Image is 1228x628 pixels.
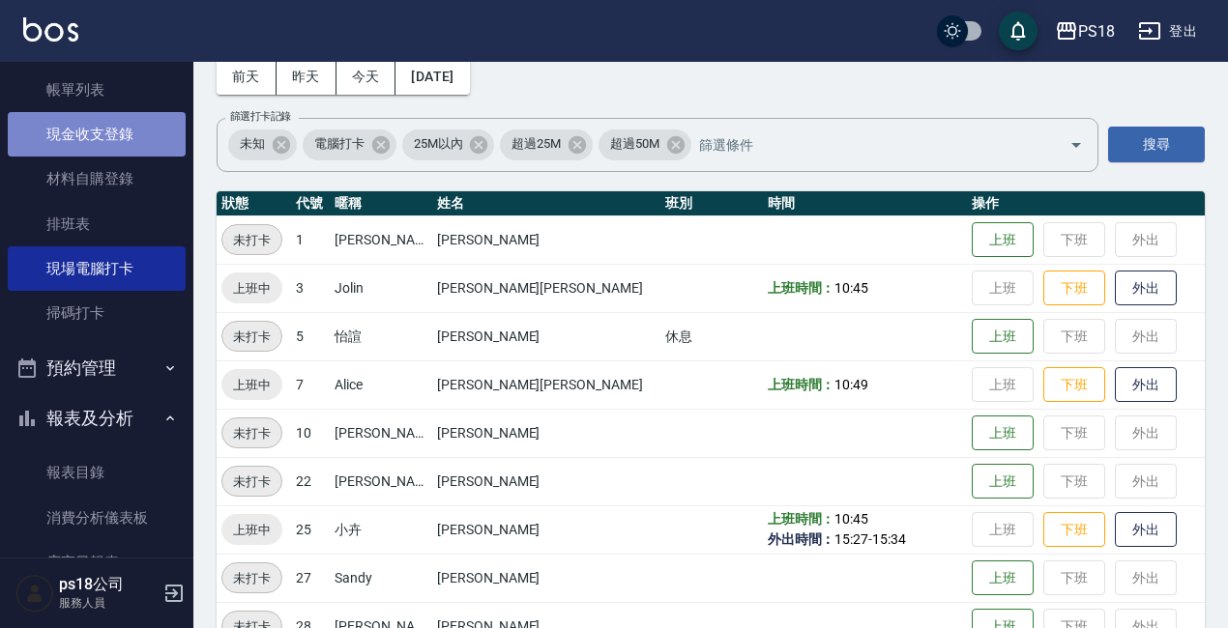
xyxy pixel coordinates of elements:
[834,531,868,547] span: 15:27
[1043,367,1105,403] button: 下班
[432,505,660,554] td: [PERSON_NAME]
[999,12,1038,50] button: save
[1047,12,1123,51] button: PS18
[230,109,291,124] label: 篩選打卡記錄
[222,568,281,588] span: 未打卡
[221,278,282,299] span: 上班中
[768,280,835,296] b: 上班時間：
[432,360,660,409] td: [PERSON_NAME][PERSON_NAME]
[291,360,330,409] td: 7
[330,505,432,554] td: 小卉
[59,594,158,612] p: 服務人員
[500,134,572,154] span: 超過25M
[228,134,277,154] span: 未知
[432,215,660,264] td: [PERSON_NAME]
[330,360,432,409] td: Alice
[1043,512,1105,548] button: 下班
[1108,127,1205,162] button: 搜尋
[768,511,835,527] b: 上班時間：
[432,191,660,216] th: 姓名
[8,343,186,393] button: 預約管理
[972,464,1034,500] button: 上班
[768,531,835,547] b: 外出時間：
[217,191,291,216] th: 狀態
[330,312,432,360] td: 怡諠
[834,280,868,296] span: 10:45
[432,457,660,505] td: [PERSON_NAME]
[291,554,330,602] td: 27
[291,215,330,264] td: 1
[330,409,432,457] td: [PERSON_NAME]
[222,327,281,347] span: 未打卡
[8,393,186,443] button: 報表及分析
[500,129,593,160] div: 超過25M
[8,157,186,201] a: 材料自購登錄
[8,450,186,495] a: 報表目錄
[1061,129,1092,160] button: Open
[1115,271,1177,306] button: 外出
[222,471,281,492] span: 未打卡
[217,59,277,95] button: 前天
[291,191,330,216] th: 代號
[8,291,186,335] a: 掃碼打卡
[395,59,469,95] button: [DATE]
[330,554,432,602] td: Sandy
[291,409,330,457] td: 10
[221,375,282,395] span: 上班中
[1130,14,1205,49] button: 登出
[291,312,330,360] td: 5
[291,264,330,312] td: 3
[8,246,186,291] a: 現場電腦打卡
[336,59,396,95] button: 今天
[330,191,432,216] th: 暱稱
[330,264,432,312] td: Jolin
[222,230,281,250] span: 未打卡
[432,554,660,602] td: [PERSON_NAME]
[768,377,835,392] b: 上班時間：
[1043,271,1105,306] button: 下班
[599,129,691,160] div: 超過50M
[291,457,330,505] td: 22
[402,134,475,154] span: 25M以內
[8,112,186,157] a: 現金收支登錄
[967,191,1205,216] th: 操作
[8,540,186,585] a: 店家日報表
[402,129,495,160] div: 25M以內
[228,129,297,160] div: 未知
[972,560,1034,596] button: 上班
[1115,512,1177,548] button: 外出
[432,409,660,457] td: [PERSON_NAME]
[303,134,376,154] span: 電腦打卡
[59,575,158,594] h5: ps18公司
[330,215,432,264] td: [PERSON_NAME]
[23,17,78,42] img: Logo
[222,423,281,443] span: 未打卡
[432,312,660,360] td: [PERSON_NAME]
[763,505,968,554] td: -
[834,377,868,392] span: 10:49
[660,312,763,360] td: 休息
[221,520,282,540] span: 上班中
[763,191,968,216] th: 時間
[599,134,671,154] span: 超過50M
[872,531,906,547] span: 15:34
[8,68,186,112] a: 帳單列表
[660,191,763,216] th: 班別
[432,264,660,312] td: [PERSON_NAME][PERSON_NAME]
[972,222,1034,258] button: 上班
[330,457,432,505] td: [PERSON_NAME]
[8,496,186,540] a: 消費分析儀表板
[291,505,330,554] td: 25
[8,202,186,246] a: 排班表
[1078,19,1115,43] div: PS18
[972,415,1034,451] button: 上班
[1115,367,1177,403] button: 外出
[694,128,1036,161] input: 篩選條件
[15,574,54,613] img: Person
[303,129,396,160] div: 電腦打卡
[834,511,868,527] span: 10:45
[277,59,336,95] button: 昨天
[972,319,1034,355] button: 上班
